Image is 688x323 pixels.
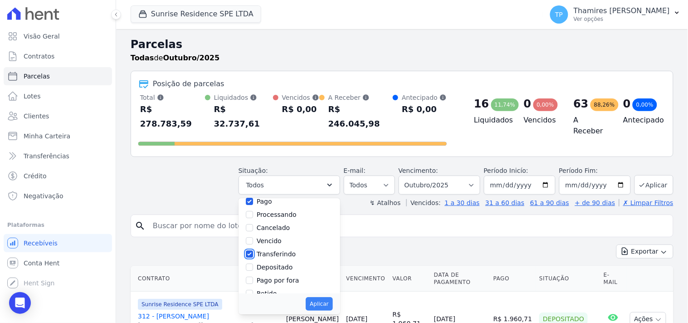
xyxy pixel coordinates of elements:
[257,277,299,284] label: Pago por fora
[131,54,154,62] strong: Todas
[474,115,509,126] h4: Liquidados
[24,92,41,101] span: Lotes
[524,115,559,126] h4: Vencidos
[131,36,673,53] h2: Parcelas
[24,52,54,61] span: Contratos
[163,54,220,62] strong: Outubro/2025
[4,87,112,105] a: Lotes
[282,102,319,117] div: R$ 0,00
[344,167,366,174] label: E-mail:
[24,132,70,141] span: Minha Carteira
[24,191,63,201] span: Negativação
[4,254,112,272] a: Conta Hent
[4,27,112,45] a: Visão Geral
[633,98,657,111] div: 0,00%
[484,167,528,174] label: Período Inicío:
[490,266,536,292] th: Pago
[4,67,112,85] a: Parcelas
[4,47,112,65] a: Contratos
[536,266,600,292] th: Situação
[147,217,669,235] input: Buscar por nome do lote ou do cliente
[306,297,332,311] button: Aplicar
[214,93,273,102] div: Liquidados
[239,176,340,195] button: Todos
[140,93,205,102] div: Total
[616,245,673,259] button: Exportar
[555,11,563,18] span: TP
[257,237,282,245] label: Vencido
[257,198,272,205] label: Pago
[4,127,112,145] a: Minha Carteira
[342,266,389,292] th: Vencimento
[257,224,290,231] label: Cancelado
[370,199,400,206] label: ↯ Atalhos
[491,98,519,111] div: 11,74%
[24,171,47,181] span: Crédito
[574,115,609,137] h4: A Receber
[153,78,224,89] div: Posição de parcelas
[9,292,31,314] div: Open Intercom Messenger
[257,211,297,218] label: Processando
[574,15,670,23] p: Ver opções
[600,266,626,292] th: E-mail
[402,102,447,117] div: R$ 0,00
[559,166,631,176] label: Período Fim:
[257,290,277,297] label: Retido
[399,167,438,174] label: Vencimento:
[7,220,108,230] div: Plataformas
[543,2,688,27] button: TP Thamires [PERSON_NAME] Ver opções
[131,266,283,292] th: Contrato
[328,102,393,131] div: R$ 246.045,98
[328,93,393,102] div: A Receber
[239,167,268,174] label: Situação:
[623,97,631,111] div: 0
[574,6,670,15] p: Thamires [PERSON_NAME]
[402,93,447,102] div: Antecipado
[406,199,441,206] label: Vencidos:
[24,32,60,41] span: Visão Geral
[389,266,430,292] th: Valor
[445,199,480,206] a: 1 a 30 dias
[246,180,264,191] span: Todos
[619,199,673,206] a: ✗ Limpar Filtros
[590,98,619,111] div: 88,26%
[524,97,532,111] div: 0
[634,175,673,195] button: Aplicar
[214,102,273,131] div: R$ 32.737,61
[138,299,222,310] span: Sunrise Residence SPE LTDA
[24,239,58,248] span: Recebíveis
[282,93,319,102] div: Vencidos
[135,220,146,231] i: search
[474,97,489,111] div: 16
[623,115,659,126] h4: Antecipado
[140,102,205,131] div: R$ 278.783,59
[4,107,112,125] a: Clientes
[533,98,558,111] div: 0,00%
[485,199,524,206] a: 31 a 60 dias
[574,97,589,111] div: 63
[575,199,615,206] a: + de 90 dias
[24,72,50,81] span: Parcelas
[24,112,49,121] span: Clientes
[530,199,569,206] a: 61 a 90 dias
[257,264,293,271] label: Depositado
[4,167,112,185] a: Crédito
[430,266,490,292] th: Data de Pagamento
[24,259,59,268] span: Conta Hent
[4,234,112,252] a: Recebíveis
[346,315,367,323] a: [DATE]
[257,250,296,258] label: Transferindo
[131,5,261,23] button: Sunrise Residence SPE LTDA
[131,53,220,64] p: de
[4,147,112,165] a: Transferências
[24,152,69,161] span: Transferências
[4,187,112,205] a: Negativação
